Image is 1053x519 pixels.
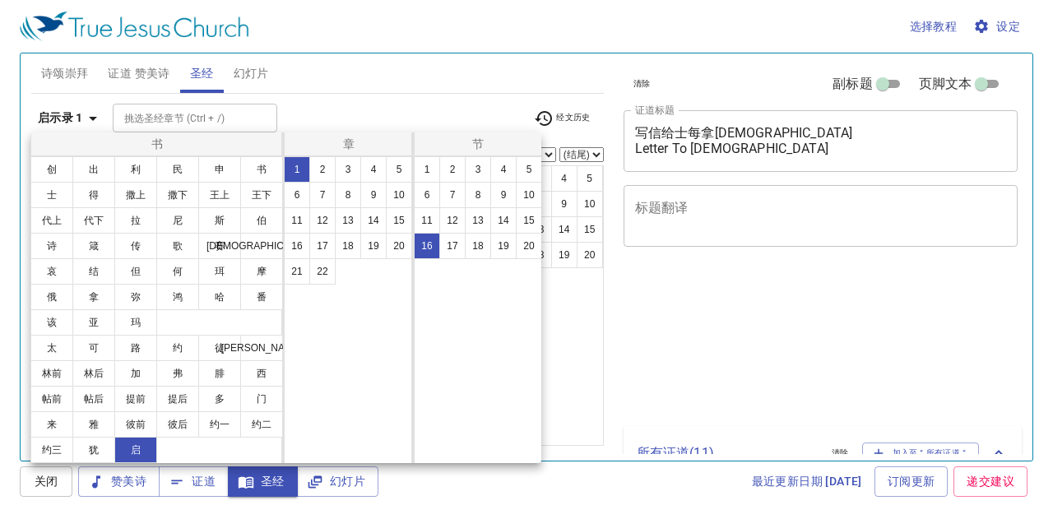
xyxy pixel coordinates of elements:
button: 多 [198,386,241,412]
button: 8 [465,182,491,208]
button: 路 [114,335,157,361]
button: 2 [309,156,336,183]
button: 19 [490,233,517,259]
button: 士 [30,182,73,208]
button: 19 [360,233,387,259]
button: 15 [386,207,412,234]
button: 约三 [30,437,73,463]
button: 腓 [198,360,241,387]
button: 16 [284,233,310,259]
button: 撒下 [156,182,199,208]
button: 4 [490,156,517,183]
button: 伯 [240,207,283,234]
button: 传 [114,233,157,259]
button: [DEMOGRAPHIC_DATA] [240,233,283,259]
button: 弥 [114,284,157,310]
button: 拉 [114,207,157,234]
button: 太 [30,335,73,361]
button: 12 [309,207,336,234]
button: [PERSON_NAME] [240,335,283,361]
button: 珥 [198,258,241,285]
button: 赛 [198,233,241,259]
button: 创 [30,156,73,183]
button: 申 [198,156,241,183]
button: 门 [240,386,283,412]
p: 书 [35,136,281,152]
button: 摩 [240,258,283,285]
button: 约二 [240,411,283,438]
button: 21 [284,258,310,285]
button: 13 [335,207,361,234]
button: 2 [439,156,466,183]
button: 17 [309,233,336,259]
button: 18 [335,233,361,259]
button: 10 [386,182,412,208]
button: 约一 [198,411,241,438]
button: 王下 [240,182,283,208]
button: 8 [335,182,361,208]
button: 1 [284,156,310,183]
button: 西 [240,360,283,387]
button: 9 [360,182,387,208]
button: 20 [516,233,542,259]
button: 9 [490,182,517,208]
button: 10 [516,182,542,208]
button: 6 [284,182,310,208]
button: 鸿 [156,284,199,310]
button: 5 [386,156,412,183]
button: 12 [439,207,466,234]
button: 11 [284,207,310,234]
button: 得 [72,182,115,208]
button: 俄 [30,284,73,310]
button: 7 [309,182,336,208]
button: 18 [465,233,491,259]
button: 彼前 [114,411,157,438]
button: 何 [156,258,199,285]
button: 1 [414,156,440,183]
button: 7 [439,182,466,208]
button: 犹 [72,437,115,463]
button: 帖后 [72,386,115,412]
button: 斯 [198,207,241,234]
button: 尼 [156,207,199,234]
button: 诗 [30,233,73,259]
button: 歌 [156,233,199,259]
button: 提后 [156,386,199,412]
button: 约 [156,335,199,361]
button: 哀 [30,258,73,285]
button: 11 [414,207,440,234]
button: 4 [360,156,387,183]
button: 3 [465,156,491,183]
button: 彼后 [156,411,199,438]
button: 林前 [30,360,73,387]
button: 提前 [114,386,157,412]
button: 徒 [198,335,241,361]
button: 加 [114,360,157,387]
button: 玛 [114,309,157,336]
button: 亚 [72,309,115,336]
button: 代下 [72,207,115,234]
button: 书 [240,156,283,183]
button: 但 [114,258,157,285]
button: 王上 [198,182,241,208]
button: 利 [114,156,157,183]
button: 14 [490,207,517,234]
button: 番 [240,284,283,310]
button: 20 [386,233,412,259]
button: 16 [414,233,440,259]
button: 代上 [30,207,73,234]
button: 13 [465,207,491,234]
button: 该 [30,309,73,336]
button: 箴 [72,233,115,259]
button: 14 [360,207,387,234]
p: 节 [418,136,538,152]
button: 出 [72,156,115,183]
button: 15 [516,207,542,234]
button: 17 [439,233,466,259]
button: 弗 [156,360,199,387]
button: 6 [414,182,440,208]
button: 启 [114,437,157,463]
button: 拿 [72,284,115,310]
button: 撒上 [114,182,157,208]
p: 章 [288,136,410,152]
